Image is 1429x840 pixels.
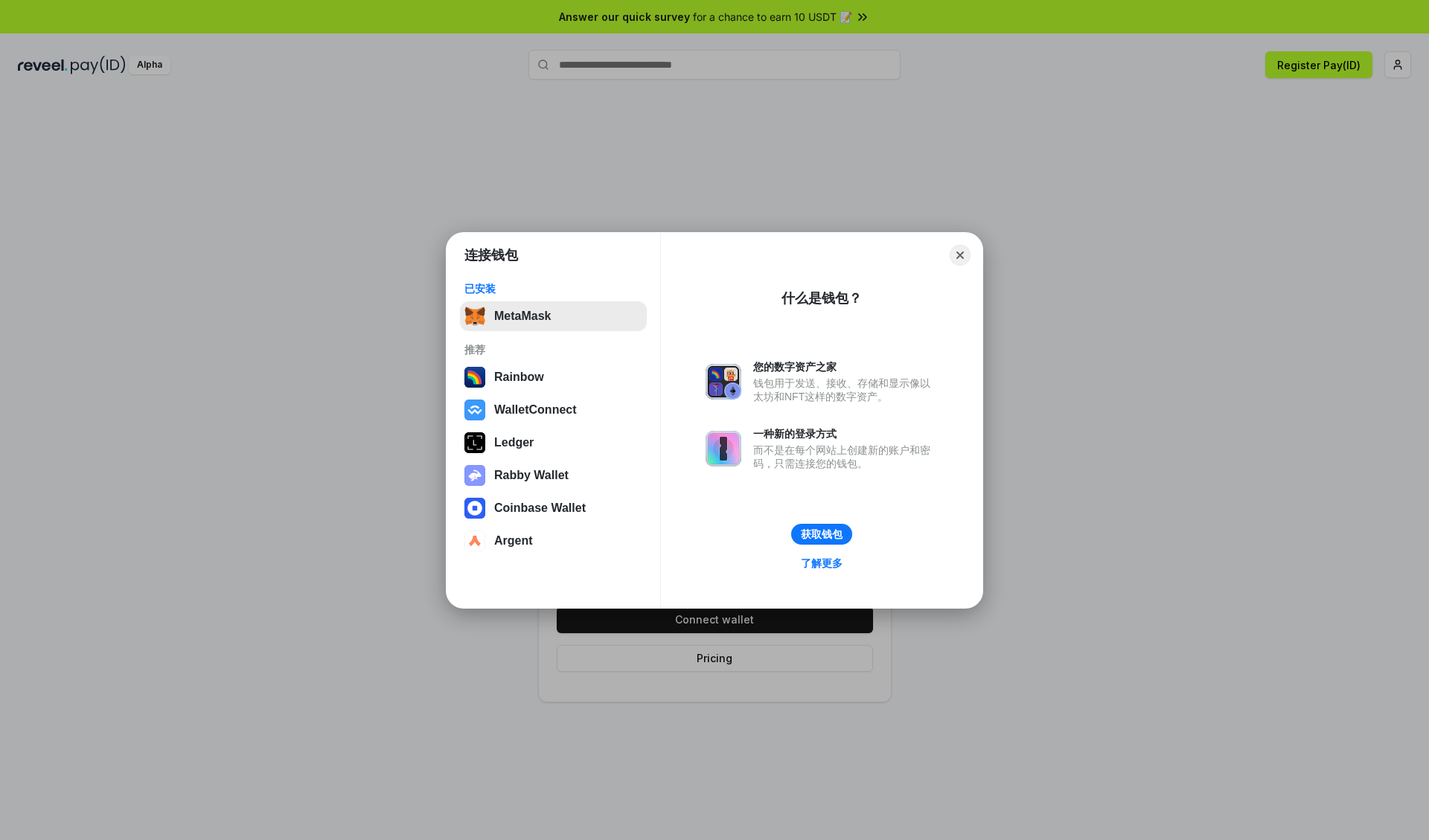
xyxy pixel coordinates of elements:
[494,501,586,515] div: Coinbase Wallet
[460,526,647,556] button: Argent
[460,428,647,458] button: Ledger
[494,469,569,482] div: Rabby Wallet
[460,461,647,490] button: Rabby Wallet
[781,289,862,307] div: 什么是钱包？
[494,371,544,384] div: Rainbow
[494,436,534,449] div: Ledger
[792,554,851,573] a: 了解更多
[753,443,938,470] div: 而不是在每个网站上创建新的账户和密码，只需连接您的钱包。
[753,376,938,403] div: 钱包用于发送、接收、存储和显示像以太坊和NFT这样的数字资产。
[753,360,938,373] div: 您的数字资产之家
[460,395,647,425] button: WalletConnect
[801,557,843,570] div: 了解更多
[464,246,518,264] h1: 连接钱包
[494,403,577,417] div: WalletConnect
[706,364,741,400] img: svg+xml,%3Csvg%20xmlns%3D%22http%3A%2F%2Fwww.w3.org%2F2000%2Fsvg%22%20fill%3D%22none%22%20viewBox...
[460,301,647,331] button: MetaMask
[464,465,485,486] img: svg+xml,%3Csvg%20xmlns%3D%22http%3A%2F%2Fwww.w3.org%2F2000%2Fsvg%22%20fill%3D%22none%22%20viewBox...
[464,282,642,295] div: 已安装
[801,528,843,541] div: 获取钱包
[494,310,551,323] div: MetaMask
[464,343,642,356] div: 推荐
[464,432,485,453] img: svg+xml,%3Csvg%20xmlns%3D%22http%3A%2F%2Fwww.w3.org%2F2000%2Fsvg%22%20width%3D%2228%22%20height%3...
[464,367,485,388] img: svg+xml,%3Csvg%20width%3D%22120%22%20height%3D%22120%22%20viewBox%3D%220%200%20120%20120%22%20fil...
[464,498,485,519] img: svg+xml,%3Csvg%20width%3D%2228%22%20height%3D%2228%22%20viewBox%3D%220%200%2028%2028%22%20fill%3D...
[460,362,647,392] button: Rainbow
[753,427,938,440] div: 一种新的登录方式
[494,534,533,548] div: Argent
[791,524,852,545] button: 获取钱包
[464,400,485,420] img: svg+xml,%3Csvg%20width%3D%2228%22%20height%3D%2228%22%20viewBox%3D%220%200%2028%2028%22%20fill%3D...
[464,530,485,551] img: svg+xml,%3Csvg%20width%3D%2228%22%20height%3D%2228%22%20viewBox%3D%220%200%2028%2028%22%20fill%3D...
[460,493,647,523] button: Coinbase Wallet
[706,431,741,467] img: svg+xml,%3Csvg%20xmlns%3D%22http%3A%2F%2Fwww.w3.org%2F2000%2Fsvg%22%20fill%3D%22none%22%20viewBox...
[950,245,971,266] button: Close
[464,306,485,327] img: svg+xml,%3Csvg%20fill%3D%22none%22%20height%3D%2233%22%20viewBox%3D%220%200%2035%2033%22%20width%...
